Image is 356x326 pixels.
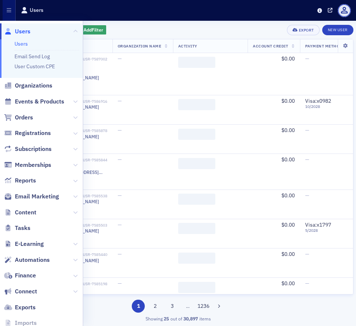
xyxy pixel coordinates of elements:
[118,156,122,163] span: —
[15,287,37,296] span: Connect
[118,192,122,199] span: —
[178,99,215,110] span: ‌
[15,224,30,232] span: Tasks
[15,113,33,122] span: Orders
[178,194,215,205] span: ‌
[178,253,215,264] span: ‌
[281,280,295,287] span: $0.00
[305,221,331,228] span: Visa : x1797
[15,208,36,217] span: Content
[66,223,107,228] div: USR-7585503
[15,129,51,137] span: Registrations
[14,40,28,47] a: Users
[15,256,50,264] span: Automations
[281,251,295,257] span: $0.00
[15,145,52,153] span: Subscriptions
[281,221,295,228] span: $0.00
[118,55,122,62] span: —
[15,192,59,201] span: Email Marketing
[281,127,295,134] span: $0.00
[322,25,353,35] a: New User
[14,53,50,60] a: Email Send Log
[178,129,215,140] span: ‌
[281,156,295,163] span: $0.00
[178,223,215,234] span: ‌
[118,280,122,287] span: —
[178,57,215,68] span: ‌
[15,177,36,185] span: Reports
[14,63,55,70] a: User Custom CPE
[281,55,295,62] span: $0.00
[4,98,64,106] a: Events & Products
[30,7,43,14] h1: Users
[281,192,295,199] span: $0.00
[4,224,30,232] a: Tasks
[4,208,36,217] a: Content
[84,26,103,33] span: Add Filter
[338,4,351,17] span: Profile
[4,303,36,312] a: Exports
[163,315,170,322] strong: 25
[15,98,64,106] span: Events & Products
[305,104,345,109] span: 10 / 2028
[83,158,107,162] div: USR-7585844
[118,127,122,134] span: —
[253,43,288,49] span: Account Credit
[132,300,145,313] button: 1
[15,303,36,312] span: Exports
[299,28,314,32] div: Export
[305,280,309,287] span: —
[83,57,107,62] div: USR-7587002
[118,43,161,49] span: Organization Name
[305,192,309,199] span: —
[4,27,30,36] a: Users
[166,300,179,313] button: 3
[66,99,107,104] div: USR-7586916
[4,240,44,248] a: E-Learning
[305,55,309,62] span: —
[305,127,309,134] span: —
[4,129,51,137] a: Registrations
[4,287,37,296] a: Connect
[3,315,353,322] div: Showing out of items
[197,300,210,313] button: 1236
[287,25,319,35] button: Export
[149,300,162,313] button: 2
[4,192,59,201] a: Email Marketing
[178,282,215,293] span: ‌
[281,98,295,104] span: $0.00
[4,256,50,264] a: Automations
[178,43,197,49] span: Activity
[15,82,52,90] span: Organizations
[305,156,309,163] span: —
[178,158,215,169] span: ‌
[305,43,345,49] span: Payment Methods
[118,221,122,228] span: —
[15,240,44,248] span: E-Learning
[15,161,51,169] span: Memberships
[4,82,52,90] a: Organizations
[182,315,199,322] strong: 30,897
[305,251,309,257] span: —
[4,177,36,185] a: Reports
[15,271,36,280] span: Finance
[76,25,107,34] button: AddFilter
[118,251,122,257] span: —
[4,145,52,153] a: Subscriptions
[4,113,33,122] a: Orders
[66,194,107,198] div: USR-7585538
[4,161,51,169] a: Memberships
[183,303,193,309] span: …
[15,27,30,36] span: Users
[118,98,122,104] span: —
[66,252,107,257] div: USR-7585440
[305,228,345,233] span: 5 / 2028
[305,98,331,104] span: Visa : x0982
[4,271,36,280] a: Finance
